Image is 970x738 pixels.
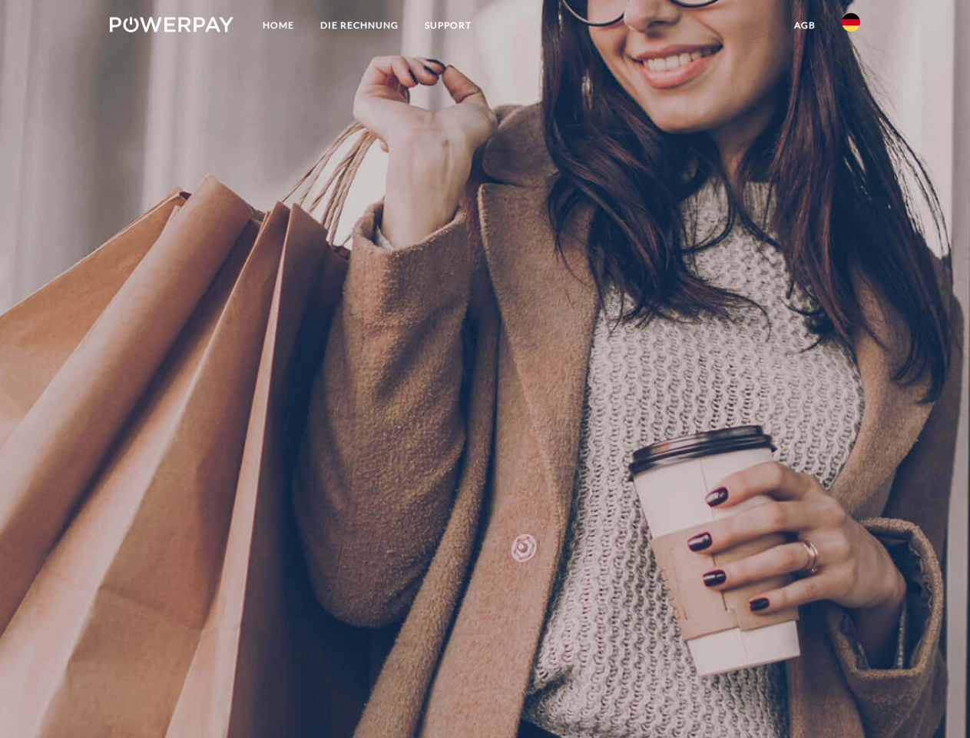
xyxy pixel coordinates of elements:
[110,17,233,32] img: logo-powerpay-white.svg
[781,12,829,39] a: agb
[250,12,307,39] a: Home
[307,12,412,39] a: DIE RECHNUNG
[842,13,860,32] img: de
[412,12,485,39] a: SUPPORT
